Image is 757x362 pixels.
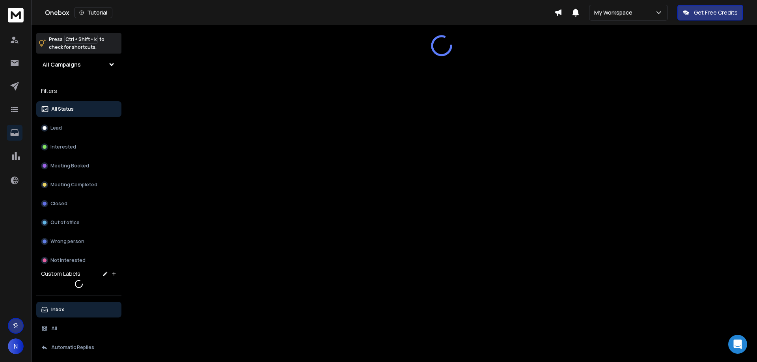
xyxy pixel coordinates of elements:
h3: Filters [36,85,121,97]
p: Interested [50,144,76,150]
button: Closed [36,196,121,212]
p: All Status [51,106,74,112]
button: Automatic Replies [36,340,121,355]
p: Get Free Credits [694,9,738,17]
p: Press to check for shortcuts. [49,35,104,51]
h3: Custom Labels [41,270,80,278]
button: Inbox [36,302,121,317]
p: My Workspace [594,9,636,17]
p: Out of office [50,219,80,226]
button: Lead [36,120,121,136]
button: Interested [36,139,121,155]
p: Not Interested [50,257,86,264]
button: N [8,338,24,354]
button: Tutorial [74,7,112,18]
p: Meeting Completed [50,182,97,188]
button: All [36,321,121,336]
p: Meeting Booked [50,163,89,169]
button: All Campaigns [36,57,121,72]
button: Meeting Completed [36,177,121,193]
button: All Status [36,101,121,117]
h1: All Campaigns [43,61,81,69]
p: Inbox [51,306,64,313]
button: Wrong person [36,234,121,249]
div: Open Intercom Messenger [728,335,747,354]
div: Onebox [45,7,554,18]
button: Get Free Credits [677,5,743,20]
span: Ctrl + Shift + k [64,35,98,44]
button: Meeting Booked [36,158,121,174]
p: Lead [50,125,62,131]
p: Wrong person [50,238,84,245]
button: Not Interested [36,252,121,268]
p: All [51,325,57,332]
p: Closed [50,200,67,207]
button: Out of office [36,215,121,230]
p: Automatic Replies [51,344,94,351]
